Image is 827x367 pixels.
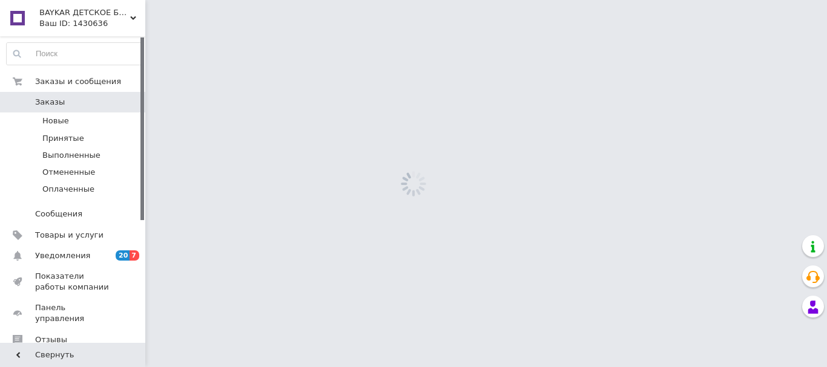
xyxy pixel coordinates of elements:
span: Панель управления [35,302,112,324]
span: Принятые [42,133,84,144]
span: Сообщения [35,209,82,219]
span: Оплаченные [42,184,94,195]
span: Заказы [35,97,65,108]
div: Ваш ID: 1430636 [39,18,145,29]
span: Показатели работы компании [35,271,112,293]
span: Уведомления [35,250,90,261]
span: BAYKAR ДЕТСКОЕ БЕЛЬЕ [39,7,130,18]
input: Поиск [7,43,142,65]
span: Новые [42,115,69,126]
span: 7 [130,250,139,261]
span: 20 [116,250,130,261]
span: Выполненные [42,150,100,161]
span: Отзывы [35,334,67,345]
span: Товары и услуги [35,230,104,241]
span: Заказы и сообщения [35,76,121,87]
span: Отмененные [42,167,95,178]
